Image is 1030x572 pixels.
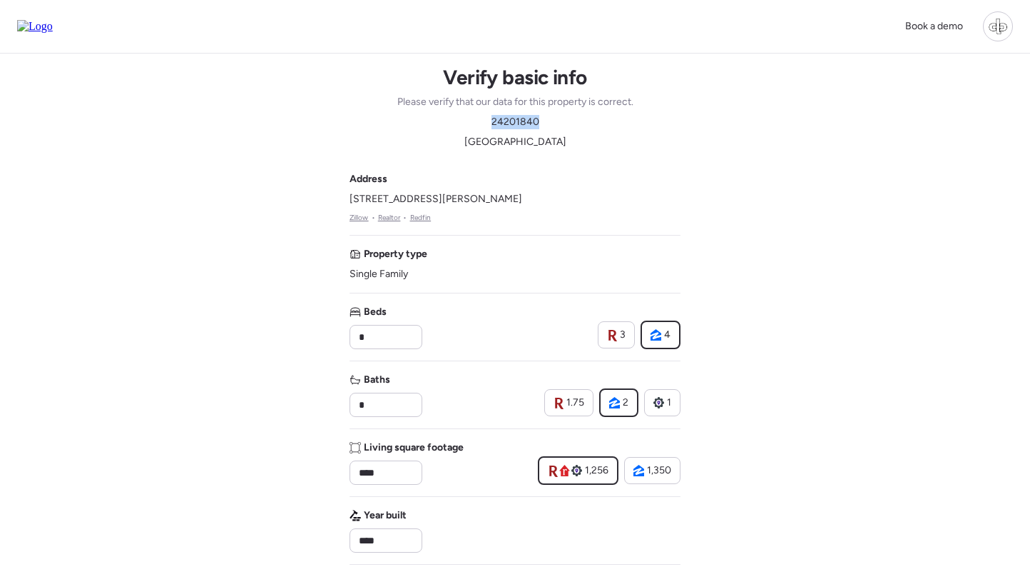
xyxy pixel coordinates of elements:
span: • [403,212,407,224]
span: 1,256 [585,463,608,478]
span: Beds [364,305,387,319]
span: Year built [364,508,407,523]
span: 1 [667,396,671,410]
span: Address [350,172,387,186]
span: 1.75 [566,396,584,410]
span: Single Family [350,267,408,281]
span: 2 [623,396,628,410]
span: 3 [620,328,626,342]
span: 4 [664,328,670,342]
a: Zillow [350,212,369,224]
span: Baths [364,373,390,387]
span: Property type [364,247,427,261]
span: 24201840 [491,115,539,129]
span: Please verify that our data for this property is correct. [397,95,633,109]
span: • [372,212,375,224]
img: Logo [17,20,53,33]
span: [GEOGRAPHIC_DATA] [464,135,566,149]
span: 1,350 [647,463,671,478]
h1: Verify basic info [443,65,586,89]
span: [STREET_ADDRESS][PERSON_NAME] [350,192,522,206]
a: Redfin [410,212,432,224]
a: Realtor [378,212,401,224]
span: Book a demo [905,20,963,32]
span: Living square footage [364,441,464,455]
